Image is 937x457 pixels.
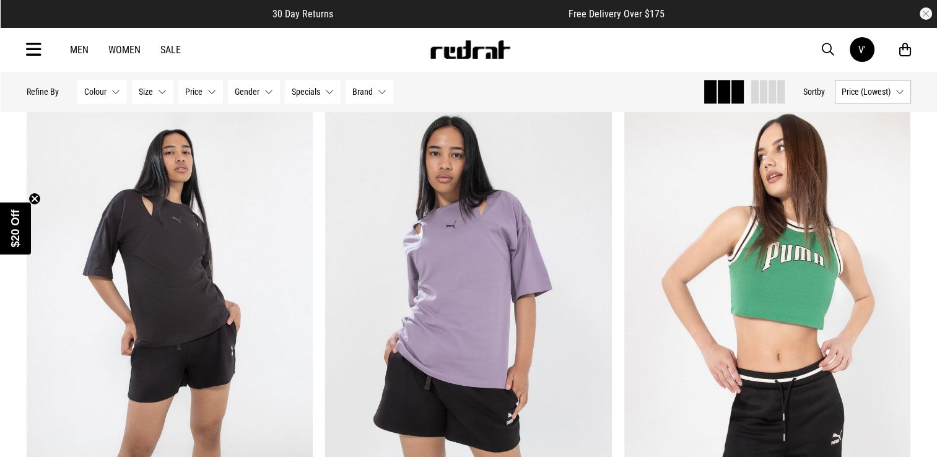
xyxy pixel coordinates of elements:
button: Specials [285,80,341,103]
button: Size [132,80,173,103]
span: Gender [235,87,259,97]
span: Brand [352,87,373,97]
span: Price (Lowest) [842,87,891,97]
button: Sortby [803,84,825,99]
span: $20 Off [9,209,22,247]
span: by [817,87,825,97]
img: Redrat logo [429,40,511,59]
span: Price [185,87,203,97]
p: Refine By [27,87,59,97]
span: 30 Day Returns [272,8,333,20]
div: V' [858,44,866,56]
button: Close teaser [28,193,41,205]
span: Specials [292,87,320,97]
button: Price [178,80,223,103]
span: Free Delivery Over $175 [569,8,665,20]
button: Brand [346,80,393,103]
a: Sale [160,44,181,56]
iframe: Customer reviews powered by Trustpilot [358,7,544,20]
a: Men [70,44,89,56]
a: Women [108,44,141,56]
button: Colour [77,80,127,103]
button: Gender [228,80,280,103]
span: Size [139,87,153,97]
button: Open LiveChat chat widget [10,5,47,42]
button: Price (Lowest) [835,80,911,103]
span: Colour [84,87,107,97]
